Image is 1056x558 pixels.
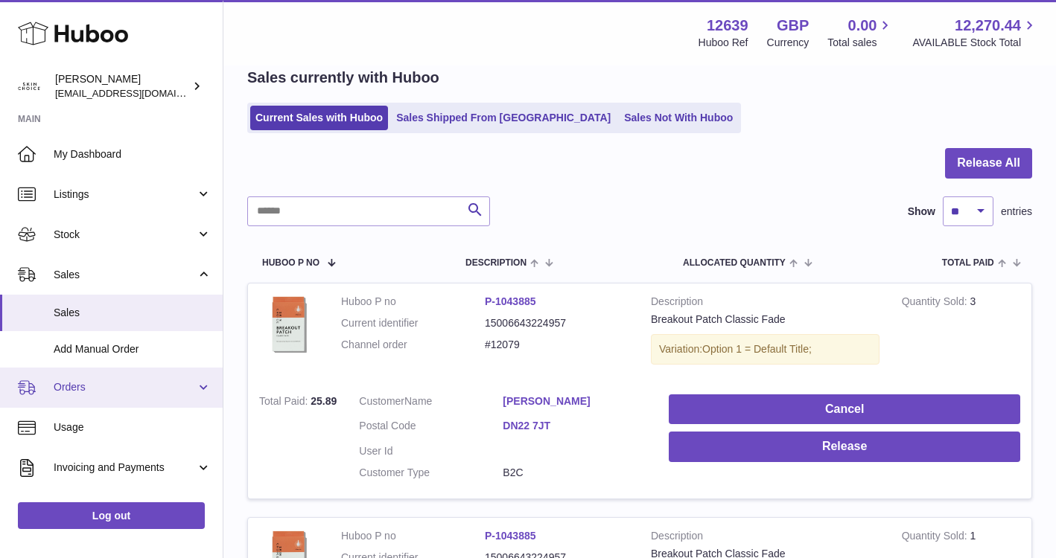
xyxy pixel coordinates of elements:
strong: 12639 [707,16,748,36]
div: Breakout Patch Classic Fade [651,312,880,327]
div: Huboo Ref [699,36,748,50]
img: 126391747644359.png [259,295,319,356]
a: DN22 7JT [503,419,646,433]
span: Add Manual Order [54,342,211,356]
span: 0.00 [848,16,877,36]
dt: Customer Type [359,466,503,480]
div: Currency [767,36,810,50]
span: entries [1001,205,1032,219]
span: [EMAIL_ADDRESS][DOMAIN_NAME] [55,87,219,99]
td: 3 [891,283,1031,383]
a: Sales Not With Huboo [619,106,738,130]
a: 0.00 Total sales [827,16,894,50]
a: [PERSON_NAME] [503,394,646,408]
dt: Name [359,394,503,412]
span: Listings [54,187,196,202]
a: P-1043885 [485,295,536,307]
span: Total sales [827,36,894,50]
strong: Total Paid [259,395,311,411]
span: Orders [54,380,196,394]
strong: Quantity Sold [902,295,970,311]
dd: #12079 [485,338,629,352]
div: [PERSON_NAME] [55,72,189,100]
span: 12,270.44 [955,16,1021,36]
span: Customer [359,395,404,407]
span: Huboo P no [262,258,319,268]
h2: Sales currently with Huboo [247,68,439,88]
dt: Huboo P no [341,529,485,543]
span: AVAILABLE Stock Total [912,36,1038,50]
dt: User Id [359,444,503,458]
a: Sales Shipped From [GEOGRAPHIC_DATA] [391,106,616,130]
span: Total paid [942,258,994,268]
button: Release All [945,148,1032,179]
strong: GBP [777,16,809,36]
a: P-1043885 [485,530,536,542]
span: ALLOCATED Quantity [683,258,786,268]
strong: Description [651,295,880,312]
a: Log out [18,502,205,529]
dt: Postal Code [359,419,503,437]
img: admin@skinchoice.com [18,75,40,97]
strong: Description [651,529,880,547]
a: 12,270.44 AVAILABLE Stock Total [912,16,1038,50]
span: Option 1 = Default Title; [702,343,812,355]
span: 25.89 [311,395,337,407]
div: Variation: [651,334,880,365]
span: Invoicing and Payments [54,461,196,475]
dd: B2C [503,466,646,480]
dt: Huboo P no [341,295,485,309]
span: Sales [54,306,211,320]
a: Current Sales with Huboo [250,106,388,130]
button: Release [669,432,1020,462]
button: Cancel [669,394,1020,425]
span: Usage [54,420,211,434]
span: Sales [54,268,196,282]
span: My Dashboard [54,147,211,161]
dd: 15006643224957 [485,316,629,330]
dt: Current identifier [341,316,485,330]
label: Show [908,205,935,219]
span: Stock [54,228,196,242]
span: Description [465,258,527,268]
dt: Channel order [341,338,485,352]
strong: Quantity Sold [902,530,970,545]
